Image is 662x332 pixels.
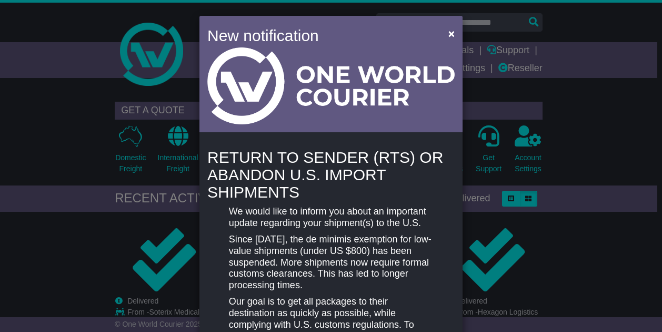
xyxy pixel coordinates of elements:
[229,234,433,291] p: Since [DATE], the de minimis exemption for low-value shipments (under US $800) has been suspended...
[207,24,433,47] h4: New notification
[443,23,460,44] button: Close
[207,47,455,124] img: Light
[448,27,455,40] span: ×
[229,206,433,229] p: We would like to inform you about an important update regarding your shipment(s) to the U.S.
[207,149,455,201] h4: RETURN TO SENDER (RTS) OR ABANDON U.S. IMPORT SHIPMENTS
